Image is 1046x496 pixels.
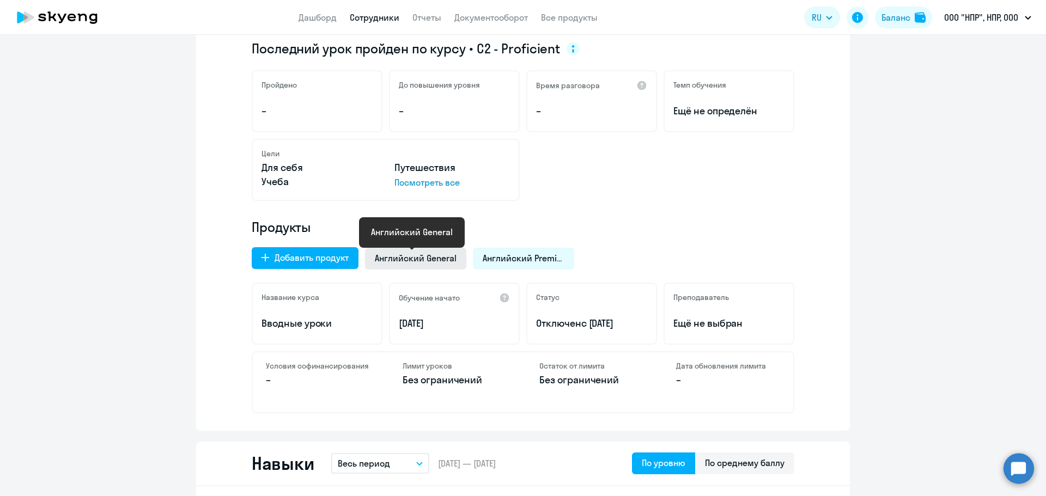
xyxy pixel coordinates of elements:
[275,251,349,264] div: Добавить продукт
[536,81,600,90] h5: Время разговора
[266,373,370,387] p: –
[266,361,370,371] h4: Условия софинансирования
[875,7,932,28] button: Балансbalance
[261,104,373,118] p: –
[252,218,794,236] h4: Продукты
[394,161,510,175] p: Путешествия
[804,7,840,28] button: RU
[261,292,319,302] h5: Название курса
[881,11,910,24] div: Баланс
[394,176,510,189] p: Посмотреть все
[915,12,926,23] img: balance
[399,316,510,330] p: [DATE]
[944,11,1018,24] p: ООО "НПР", НПР, ООО
[673,104,784,118] span: Ещё не определён
[399,293,460,303] h5: Обучение начато
[539,361,643,371] h4: Остаток от лимита
[261,316,373,330] p: Вводные уроки
[299,12,337,23] a: Дашборд
[399,80,480,90] h5: До повышения уровня
[536,316,647,330] p: Отключен
[939,4,1037,30] button: ООО "НПР", НПР, ООО
[252,247,358,269] button: Добавить продукт
[581,317,614,329] span: с [DATE]
[252,452,314,474] h2: Навыки
[403,361,507,371] h4: Лимит уроков
[371,225,453,238] div: Английский General
[812,11,822,24] span: RU
[705,456,784,469] div: По среднему баллу
[252,40,560,57] span: Последний урок пройден по курсу • C2 - Proficient
[438,457,496,469] span: [DATE] — [DATE]
[541,12,598,23] a: Все продукты
[261,175,377,189] p: Учеба
[454,12,528,23] a: Документооборот
[673,292,729,302] h5: Преподаватель
[536,104,647,118] p: –
[338,457,390,470] p: Весь период
[412,12,441,23] a: Отчеты
[673,316,784,330] p: Ещё не выбран
[403,373,507,387] p: Без ограничений
[399,104,510,118] p: –
[536,292,560,302] h5: Статус
[261,149,279,158] h5: Цели
[261,80,297,90] h5: Пройдено
[642,456,685,469] div: По уровню
[673,80,726,90] h5: Темп обучения
[483,252,564,264] span: Английский Premium
[676,361,780,371] h4: Дата обновления лимита
[350,12,399,23] a: Сотрудники
[261,161,377,175] p: Для себя
[375,252,457,264] span: Английский General
[539,373,643,387] p: Без ограничений
[331,453,429,474] button: Весь период
[676,373,780,387] p: –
